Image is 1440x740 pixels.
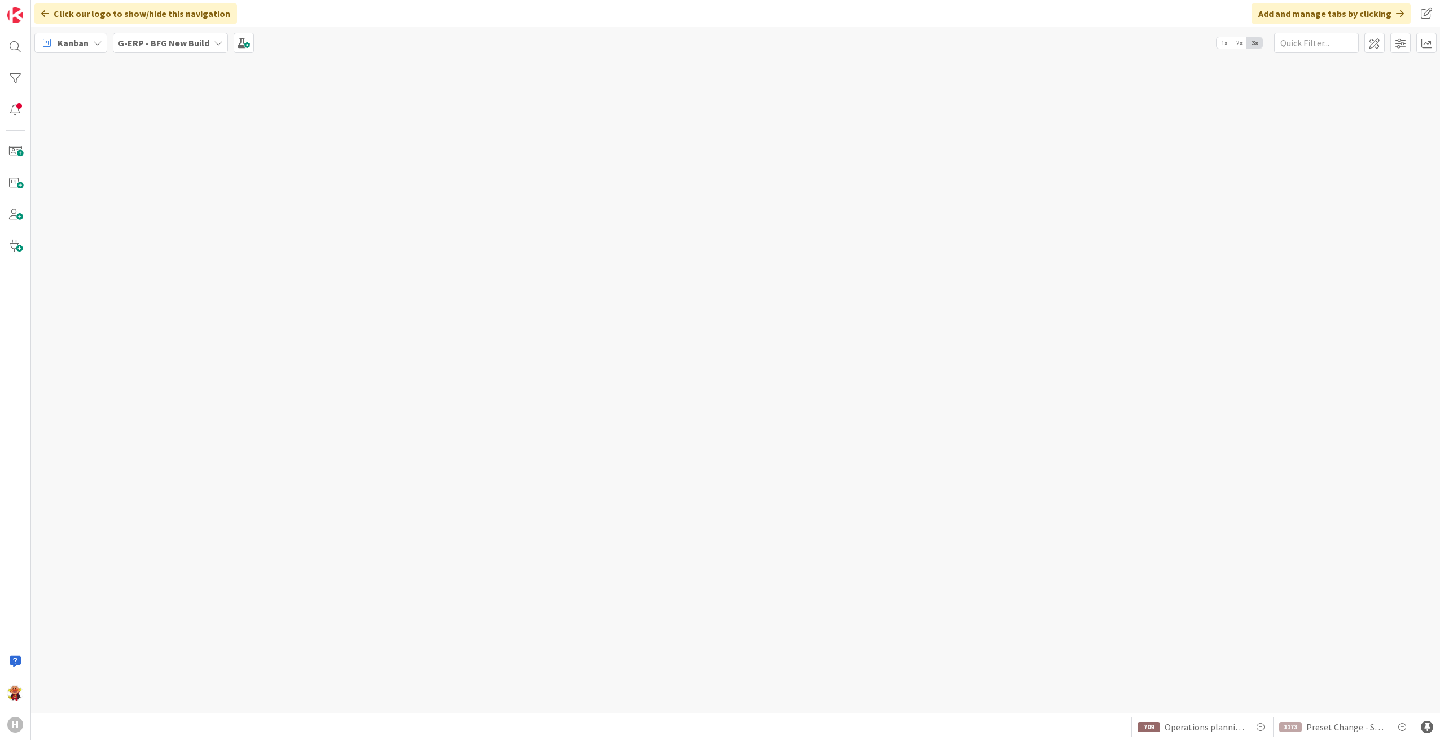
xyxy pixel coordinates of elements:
img: Visit kanbanzone.com [7,7,23,23]
div: 1173 [1279,722,1302,732]
div: 709 [1138,722,1160,732]
span: Kanban [58,36,89,50]
input: Quick Filter... [1274,33,1359,53]
span: Preset Change - Shipping in Shipping Schedule [1306,720,1386,734]
b: G-ERP - BFG New Build [118,37,209,49]
div: Click our logo to show/hide this navigation [34,3,237,24]
div: Add and manage tabs by clicking [1252,3,1411,24]
span: 1x [1217,37,1232,49]
span: Operations planning board Changing operations to external via Multiselect CD_011_HUISCH_Internal ... [1165,720,1245,734]
img: LC [7,685,23,701]
span: 2x [1232,37,1247,49]
span: 3x [1247,37,1262,49]
div: H [7,717,23,733]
